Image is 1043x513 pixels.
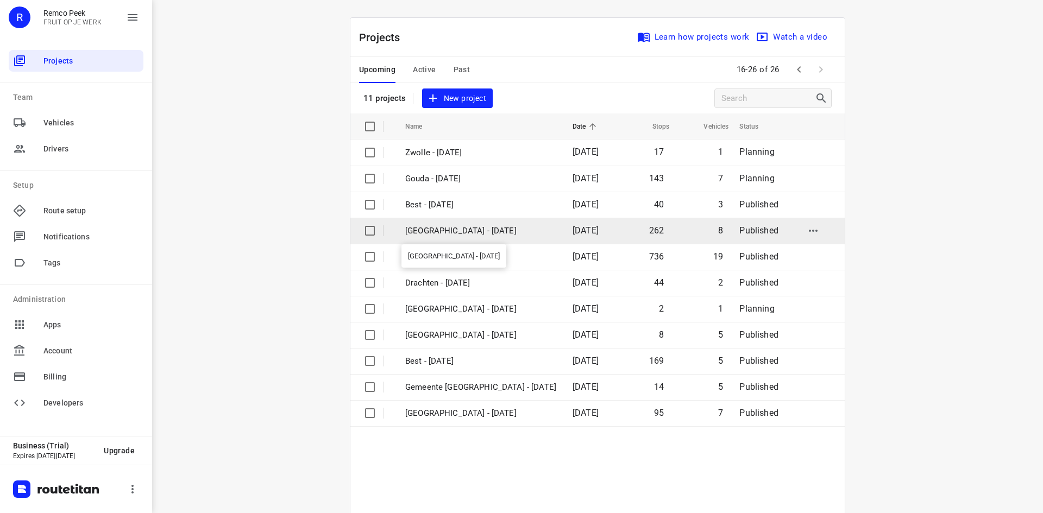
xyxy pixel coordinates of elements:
[9,200,143,221] div: Route setup
[95,441,143,460] button: Upgrade
[573,408,599,418] span: [DATE]
[9,314,143,335] div: Apps
[718,382,723,392] span: 5
[13,452,95,460] p: Expires [DATE][DATE]
[405,251,556,263] p: Gouda - Thursday
[718,277,723,288] span: 2
[9,366,143,388] div: Billing
[363,93,406,103] p: 11 projects
[405,225,556,237] p: [GEOGRAPHIC_DATA] - [DATE]
[454,63,470,77] span: Past
[739,330,778,340] span: Published
[573,382,599,392] span: [DATE]
[104,446,135,455] span: Upgrade
[739,173,774,183] span: Planning
[429,92,486,105] span: New project
[718,147,723,157] span: 1
[405,277,556,289] p: Drachten - Thursday
[739,382,778,392] span: Published
[359,29,409,46] p: Projects
[13,92,143,103] p: Team
[573,199,599,210] span: [DATE]
[422,88,493,109] button: New project
[649,356,664,366] span: 169
[43,319,139,331] span: Apps
[413,63,436,77] span: Active
[573,120,600,133] span: Date
[718,199,723,210] span: 3
[788,59,810,80] span: Previous Page
[659,330,664,340] span: 8
[43,257,139,269] span: Tags
[654,408,664,418] span: 95
[9,340,143,362] div: Account
[43,205,139,217] span: Route setup
[713,251,723,262] span: 19
[573,330,599,340] span: [DATE]
[573,251,599,262] span: [DATE]
[649,173,664,183] span: 143
[405,199,556,211] p: Best - Friday
[638,120,670,133] span: Stops
[405,329,556,341] p: Gemeente Rotterdam - Thursday
[649,251,664,262] span: 736
[405,120,437,133] span: Name
[43,9,102,17] p: Remco Peek
[739,147,774,157] span: Planning
[739,356,778,366] span: Published
[718,356,723,366] span: 5
[405,407,556,420] p: Gemeente Rotterdam - Tuesday
[43,345,139,357] span: Account
[405,303,556,315] p: Antwerpen - Thursday
[718,303,723,314] span: 1
[43,397,139,409] span: Developers
[573,277,599,288] span: [DATE]
[810,59,832,80] span: Next Page
[9,112,143,134] div: Vehicles
[718,408,723,418] span: 7
[13,441,95,450] p: Business (Trial)
[739,120,772,133] span: Status
[359,63,395,77] span: Upcoming
[739,408,778,418] span: Published
[43,117,139,129] span: Vehicles
[9,392,143,414] div: Developers
[573,225,599,236] span: [DATE]
[13,180,143,191] p: Setup
[654,199,664,210] span: 40
[573,173,599,183] span: [DATE]
[405,355,556,368] p: Best - Thursday
[573,356,599,366] span: [DATE]
[573,303,599,314] span: [DATE]
[649,225,664,236] span: 262
[405,381,556,394] p: Gemeente Rotterdam - Wednesday
[43,18,102,26] p: FRUIT OP JE WERK
[573,147,599,157] span: [DATE]
[405,147,556,159] p: Zwolle - Friday
[654,382,664,392] span: 14
[405,173,556,185] p: Gouda - Friday
[815,92,831,105] div: Search
[732,58,784,81] span: 16-26 of 26
[718,330,723,340] span: 5
[43,143,139,155] span: Drivers
[9,252,143,274] div: Tags
[739,199,778,210] span: Published
[739,277,778,288] span: Published
[9,138,143,160] div: Drivers
[43,55,139,67] span: Projects
[13,294,143,305] p: Administration
[9,50,143,72] div: Projects
[718,173,723,183] span: 7
[43,371,139,383] span: Billing
[654,277,664,288] span: 44
[718,225,723,236] span: 8
[689,120,728,133] span: Vehicles
[43,231,139,243] span: Notifications
[739,303,774,314] span: Planning
[659,303,664,314] span: 2
[9,226,143,248] div: Notifications
[721,90,815,107] input: Search projects
[739,225,778,236] span: Published
[9,7,30,28] div: R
